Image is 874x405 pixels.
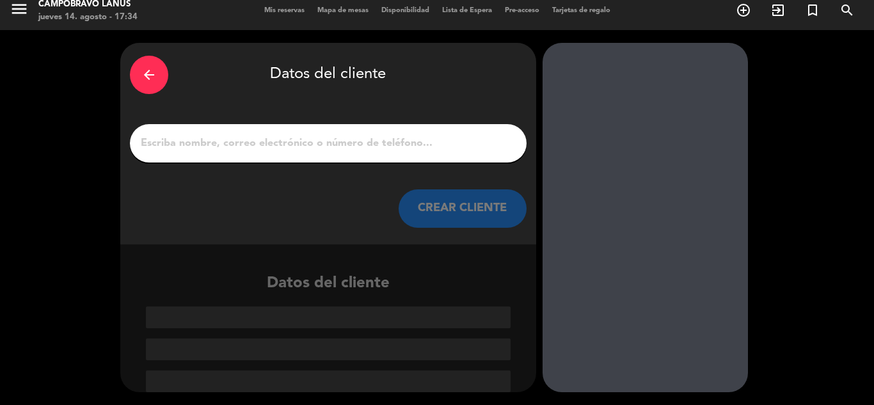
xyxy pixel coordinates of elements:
span: Disponibilidad [375,7,436,14]
div: Datos del cliente [130,52,527,97]
button: CREAR CLIENTE [399,189,527,228]
span: Mapa de mesas [311,7,375,14]
div: Datos del cliente [120,271,536,392]
i: turned_in_not [805,3,820,18]
i: add_circle_outline [736,3,751,18]
span: Tarjetas de regalo [546,7,617,14]
i: exit_to_app [770,3,786,18]
span: Pre-acceso [498,7,546,14]
div: jueves 14. agosto - 17:34 [38,11,138,24]
span: Lista de Espera [436,7,498,14]
input: Escriba nombre, correo electrónico o número de teléfono... [139,134,517,152]
i: arrow_back [141,67,157,83]
span: Mis reservas [258,7,311,14]
i: search [839,3,855,18]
